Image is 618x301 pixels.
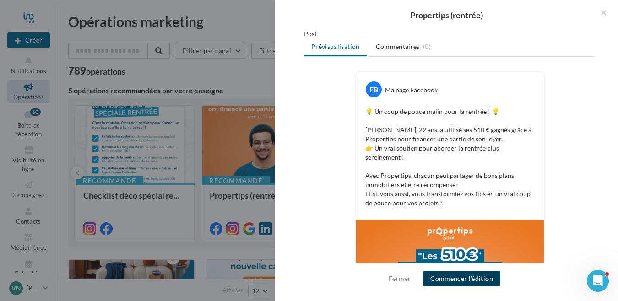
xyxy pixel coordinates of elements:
p: 💡 Un coup de pouce malin pour la rentrée ! 💡 [PERSON_NAME], 22 ans, a utilisé ses 510 € gagnés gr... [365,107,535,208]
div: Ma page Facebook [385,86,438,95]
div: Post [304,29,596,38]
button: Commencer l'édition [423,271,500,286]
button: Fermer [385,273,414,284]
span: Commentaires [376,42,420,51]
iframe: Intercom live chat [587,270,609,292]
div: FB [366,81,382,97]
span: (0) [423,43,431,50]
div: Propertips (rentrée) [289,11,603,19]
